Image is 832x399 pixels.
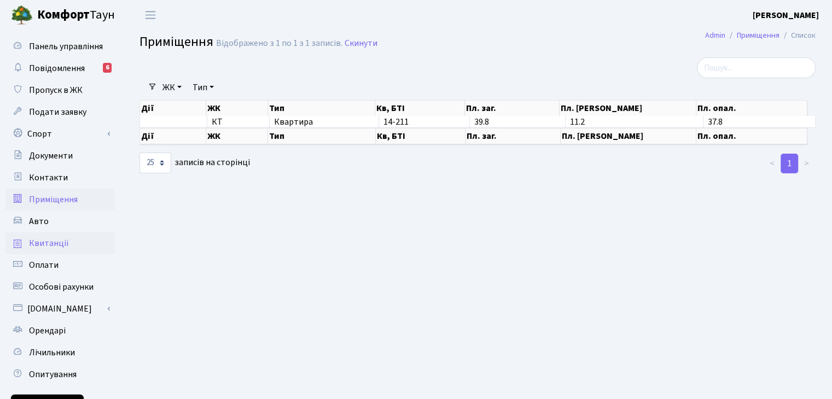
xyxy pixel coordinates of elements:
[465,101,560,116] th: Пл. заг.
[29,259,59,271] span: Оплати
[474,116,489,128] span: 39.8
[5,320,115,342] a: Орендарі
[139,152,250,173] label: записів на сторінці
[29,150,73,162] span: Документи
[140,128,206,144] th: Дії
[560,101,696,116] th: Пл. [PERSON_NAME]
[705,30,725,41] a: Admin
[376,128,466,144] th: Кв, БТІ
[29,172,68,184] span: Контакти
[5,363,115,385] a: Опитування
[5,276,115,298] a: Особові рахунки
[5,36,115,57] a: Панель управління
[268,128,376,144] th: Тип
[29,106,86,118] span: Подати заявку
[137,6,164,24] button: Переключити навігацію
[696,128,807,144] th: Пл. опал.
[158,78,186,97] a: ЖК
[5,232,115,254] a: Квитанції
[561,128,697,144] th: Пл. [PERSON_NAME]
[29,347,75,359] span: Лічильники
[29,215,49,227] span: Авто
[139,152,171,173] select: записів на сторінці
[29,281,94,293] span: Особові рахунки
[779,30,816,42] li: Список
[37,6,90,24] b: Комфорт
[5,167,115,189] a: Контакти
[29,84,83,96] span: Пропуск в ЖК
[737,30,779,41] a: Приміщення
[206,128,268,144] th: ЖК
[29,193,78,206] span: Приміщення
[188,78,218,97] a: Тип
[5,79,115,101] a: Пропуск в ЖК
[37,6,115,25] span: Таун
[781,154,798,173] a: 1
[689,24,832,47] nav: breadcrumb
[29,325,66,337] span: Орендарі
[11,4,33,26] img: logo.png
[570,116,585,128] span: 11.2
[140,101,206,116] th: Дії
[753,9,819,21] b: [PERSON_NAME]
[5,210,115,232] a: Авто
[466,128,561,144] th: Пл. заг.
[5,101,115,123] a: Подати заявку
[383,116,409,128] span: 14-211
[5,123,115,145] a: Спорт
[345,38,377,49] a: Скинути
[5,145,115,167] a: Документи
[29,40,103,52] span: Панель управління
[5,189,115,210] a: Приміщення
[29,237,69,249] span: Квитанції
[375,101,465,116] th: Кв, БТІ
[696,101,807,116] th: Пл. опал.
[103,63,112,73] div: 6
[29,62,85,74] span: Повідомлення
[212,118,265,126] span: КТ
[5,254,115,276] a: Оплати
[139,32,213,51] span: Приміщення
[268,101,376,116] th: Тип
[697,57,816,78] input: Пошук...
[5,57,115,79] a: Повідомлення6
[5,342,115,363] a: Лічильники
[5,298,115,320] a: [DOMAIN_NAME]
[206,101,268,116] th: ЖК
[753,9,819,22] a: [PERSON_NAME]
[216,38,342,49] div: Відображено з 1 по 1 з 1 записів.
[29,368,77,380] span: Опитування
[274,118,374,126] span: Квартира
[708,116,723,128] span: 37.8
